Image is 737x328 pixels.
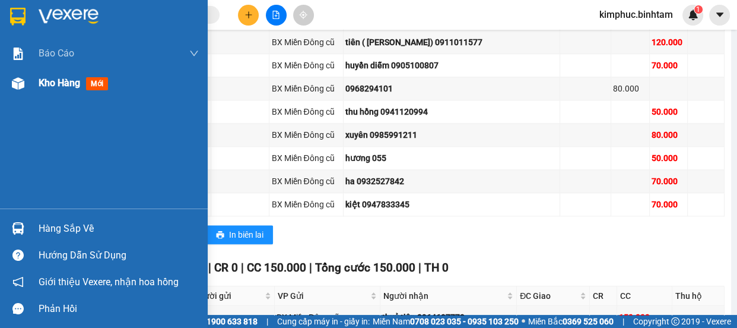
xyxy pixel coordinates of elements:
[671,317,679,326] span: copyright
[563,317,614,326] strong: 0369 525 060
[39,77,80,89] span: Kho hàng
[12,276,24,288] span: notification
[309,261,312,275] span: |
[39,275,179,289] span: Giới thiệu Vexere, nhận hoa hồng
[714,10,725,20] span: caret-down
[266,315,268,328] span: |
[652,128,686,141] div: 80.000
[271,175,341,188] div: BX Miền Đông cũ
[277,315,370,328] span: Cung cấp máy in - giấy in:
[208,261,211,275] span: |
[271,198,341,211] div: BX Miền Đông cũ
[590,286,617,306] th: CR
[424,261,449,275] span: TH 0
[293,5,314,26] button: aim
[410,317,519,326] strong: 0708 023 035 - 0935 103 250
[613,82,647,95] div: 80.000
[189,49,199,58] span: down
[345,82,558,95] div: 0968294101
[12,48,24,60] img: solution-icon
[86,77,108,90] span: mới
[12,222,24,235] img: warehouse-icon
[619,311,670,324] div: 150.000
[382,311,514,324] div: thuỷ tiên 0964607770
[271,59,341,72] div: BX Miền Đông cũ
[39,300,199,318] div: Phản hồi
[299,11,307,19] span: aim
[39,247,199,264] div: Hướng dẫn sử dụng
[528,315,614,328] span: Miền Bắc
[12,303,24,314] span: message
[652,198,686,211] div: 70.000
[271,152,341,165] div: BX Miền Đông cũ
[269,147,343,170] td: BX Miền Đông cũ
[694,5,703,14] sup: 1
[271,82,341,95] div: BX Miền Đông cũ
[617,286,672,306] th: CC
[652,36,686,49] div: 120.000
[652,105,686,118] div: 50.000
[345,198,558,211] div: kiệt 0947833345
[345,59,558,72] div: huyền diễm 0905100807
[39,220,199,238] div: Hàng sắp về
[266,5,287,26] button: file-add
[590,7,682,22] span: kimphuc.binhtam
[696,5,700,14] span: 1
[216,231,224,240] span: printer
[277,311,378,324] div: BX Miền Đông cũ
[193,289,262,302] span: Người gửi
[622,315,624,328] span: |
[207,317,258,326] strong: 1900 633 818
[522,319,525,324] span: ⚪️
[709,5,730,26] button: caret-down
[271,36,341,49] div: BX Miền Đông cũ
[652,175,686,188] div: 70.000
[12,250,24,261] span: question-circle
[345,152,558,165] div: hương 055
[269,170,343,193] td: BX Miền Đông cũ
[345,105,558,118] div: thu hồng 0941120994
[271,105,341,118] div: BX Miền Đông cũ
[269,100,343,124] td: BX Miền Đông cũ
[418,261,421,275] span: |
[278,289,368,302] span: VP Gửi
[271,128,341,141] div: BX Miền Đông cũ
[652,59,686,72] div: 70.000
[652,152,686,165] div: 50.000
[269,193,343,216] td: BX Miền Đông cũ
[241,261,244,275] span: |
[244,11,253,19] span: plus
[373,315,519,328] span: Miền Nam
[269,54,343,77] td: BX Miền Đông cũ
[10,8,26,26] img: logo-vxr
[39,46,74,61] span: Báo cáo
[12,77,24,90] img: warehouse-icon
[520,289,577,302] span: ĐC Giao
[229,228,263,241] span: In biên lai
[238,5,259,26] button: plus
[207,225,273,244] button: printerIn biên lai
[269,77,343,100] td: BX Miền Đông cũ
[269,31,343,54] td: BX Miền Đông cũ
[672,286,725,306] th: Thu hộ
[247,261,306,275] span: CC 150.000
[272,11,280,19] span: file-add
[269,124,343,147] td: BX Miền Đông cũ
[345,175,558,188] div: ha 0932527842
[345,128,558,141] div: xuyên 0985991211
[345,36,558,49] div: tiên ( [PERSON_NAME]) 0911011577
[214,261,238,275] span: CR 0
[315,261,415,275] span: Tổng cước 150.000
[383,289,504,302] span: Người nhận
[688,10,698,20] img: icon-new-feature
